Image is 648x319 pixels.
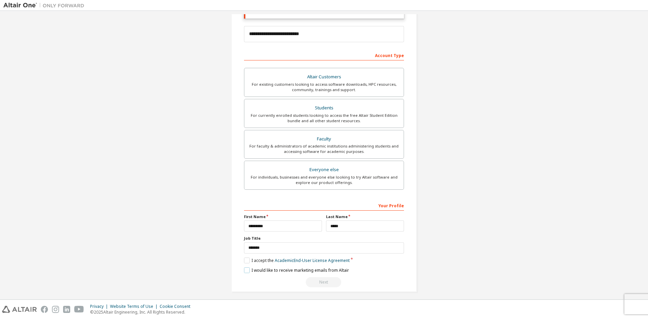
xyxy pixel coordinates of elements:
[244,236,404,241] label: Job Title
[248,143,400,154] div: For faculty & administrators of academic institutions administering students and accessing softwa...
[3,2,88,9] img: Altair One
[248,82,400,92] div: For existing customers looking to access software downloads, HPC resources, community, trainings ...
[110,304,160,309] div: Website Terms of Use
[248,134,400,144] div: Faculty
[2,306,37,313] img: altair_logo.svg
[244,267,349,273] label: I would like to receive marketing emails from Altair
[244,214,322,219] label: First Name
[90,304,110,309] div: Privacy
[248,103,400,113] div: Students
[74,306,84,313] img: youtube.svg
[90,309,194,315] p: © 2025 Altair Engineering, Inc. All Rights Reserved.
[244,50,404,60] div: Account Type
[326,214,404,219] label: Last Name
[244,258,350,263] label: I accept the
[248,72,400,82] div: Altair Customers
[244,200,404,211] div: Your Profile
[248,165,400,175] div: Everyone else
[160,304,194,309] div: Cookie Consent
[248,113,400,124] div: For currently enrolled students looking to access the free Altair Student Edition bundle and all ...
[248,175,400,185] div: For individuals, businesses and everyone else looking to try Altair software and explore our prod...
[275,258,350,263] a: Academic End-User License Agreement
[41,306,48,313] img: facebook.svg
[63,306,70,313] img: linkedin.svg
[244,277,404,287] div: Email already exists
[52,306,59,313] img: instagram.svg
